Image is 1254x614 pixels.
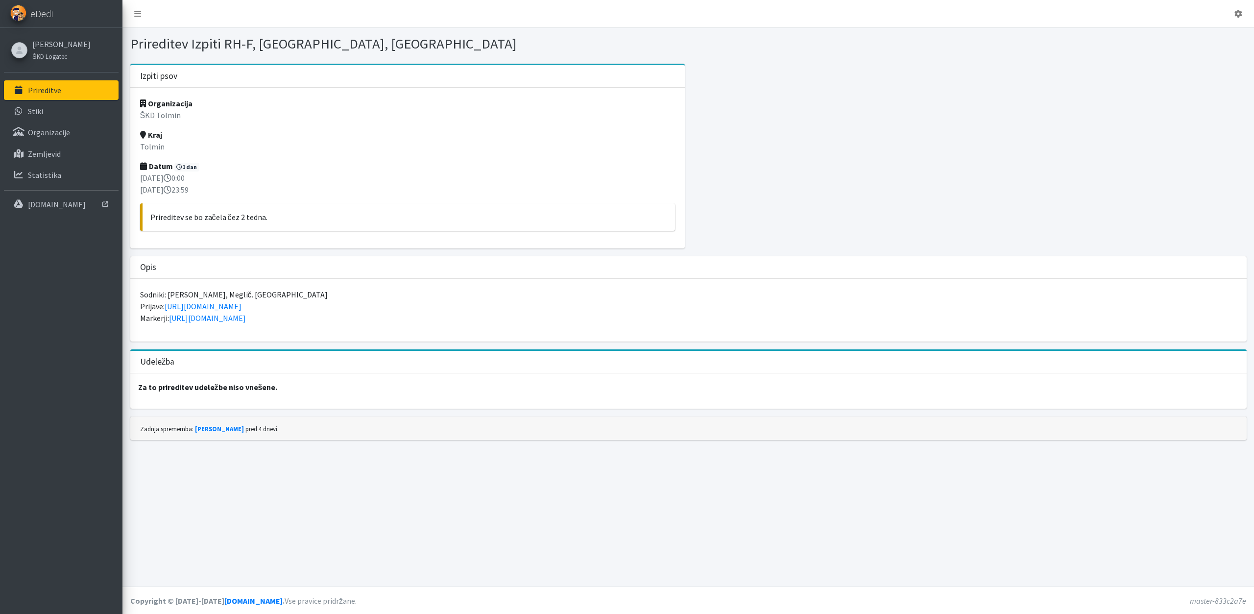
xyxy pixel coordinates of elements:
h1: Prireditev Izpiti RH-F, [GEOGRAPHIC_DATA], [GEOGRAPHIC_DATA] [130,35,685,52]
span: eDedi [30,6,53,21]
strong: Kraj [140,130,162,140]
a: [PERSON_NAME] [195,425,244,433]
a: [DOMAIN_NAME] [224,596,283,606]
a: [URL][DOMAIN_NAME] [169,313,246,323]
h3: Opis [140,262,156,272]
strong: Organizacija [140,98,193,108]
p: Tolmin [140,141,675,152]
p: Organizacije [28,127,70,137]
p: ŠKD Tolmin [140,109,675,121]
p: [DATE] 0:00 [DATE] 23:59 [140,172,675,196]
a: Zemljevid [4,144,119,164]
strong: Copyright © [DATE]-[DATE] . [130,596,285,606]
small: ŠKD Logatec [32,52,67,60]
span: 1 dan [174,163,200,172]
p: Zemljevid [28,149,61,159]
p: Prireditev se bo začela čez 2 tedna. [150,211,667,223]
h3: Udeležba [140,357,175,367]
em: master-833c2a7e [1190,596,1246,606]
strong: Za to prireditev udeležbe niso vnešene. [138,382,278,392]
small: Zadnja sprememba: pred 4 dnevi. [140,425,279,433]
a: Prireditve [4,80,119,100]
p: Statistika [28,170,61,180]
img: eDedi [10,5,26,21]
a: Statistika [4,165,119,185]
a: Organizacije [4,123,119,142]
a: [PERSON_NAME] [32,38,91,50]
h3: Izpiti psov [140,71,177,81]
strong: Datum [140,161,173,171]
p: Prireditve [28,85,61,95]
a: [URL][DOMAIN_NAME] [165,301,241,311]
p: Stiki [28,106,43,116]
p: [DOMAIN_NAME] [28,199,86,209]
a: ŠKD Logatec [32,50,91,62]
a: [DOMAIN_NAME] [4,195,119,214]
p: Sodniki: [PERSON_NAME], Meglič. [GEOGRAPHIC_DATA] Prijave: Markerji: [140,289,1237,324]
a: Stiki [4,101,119,121]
